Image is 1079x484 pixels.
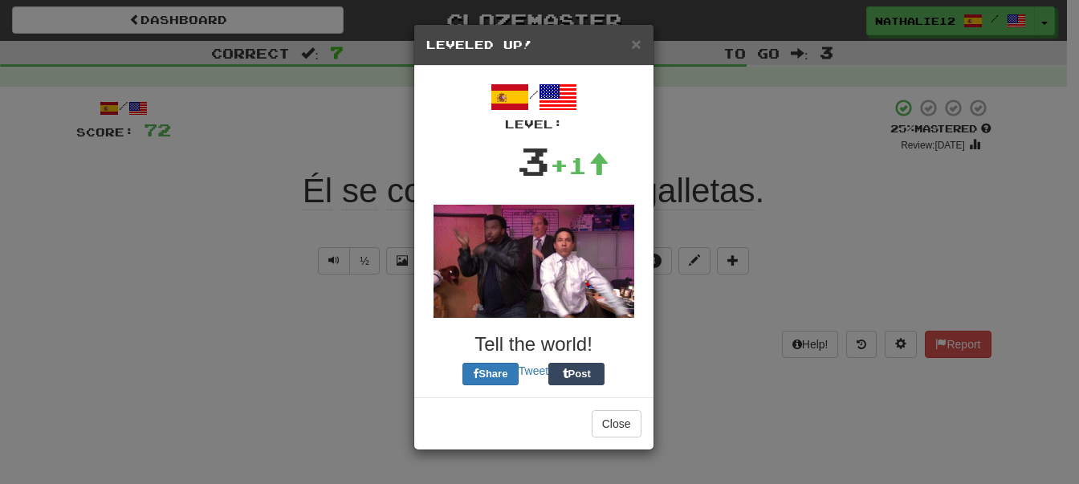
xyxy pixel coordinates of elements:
div: 3 [517,132,550,189]
button: Post [548,363,605,385]
div: / [426,78,641,132]
button: Close [592,410,641,437]
img: office-a80e9430007fca076a14268f5cfaac02a5711bd98b344892871d2edf63981756.gif [434,205,634,318]
a: Tweet [519,364,548,377]
span: × [631,35,641,53]
button: Close [631,35,641,52]
button: Share [462,363,519,385]
h3: Tell the world! [426,334,641,355]
div: +1 [550,149,609,181]
h5: Leveled Up! [426,37,641,53]
div: Level: [426,116,641,132]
